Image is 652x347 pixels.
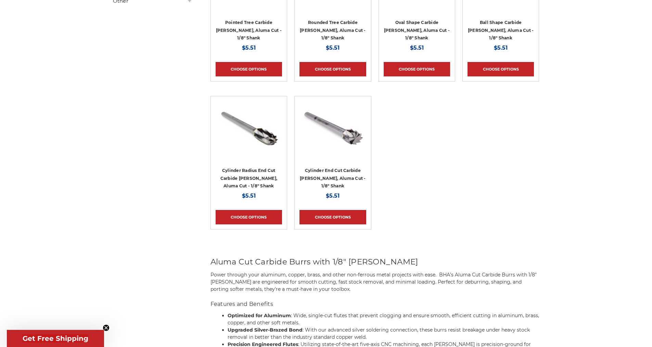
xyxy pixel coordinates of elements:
button: Close teaser [103,324,110,331]
span: Power through your aluminum, copper, brass, and other non-ferrous metal projects with ease. BHA’s... [210,272,537,292]
a: Choose Options [216,62,282,76]
a: Choose Options [299,210,366,224]
a: ball nose cylinder aluma cut die grinder bit [216,101,282,189]
span: $5.51 [410,45,424,51]
span: $5.51 [494,45,508,51]
a: Choose Options [384,62,450,76]
a: aluma cut mini cylinder carbide burr [299,101,366,189]
a: Choose Options [468,62,534,76]
strong: Optimized for Aluminum [228,312,291,319]
img: aluma cut mini cylinder carbide burr [299,101,366,156]
img: ball nose cylinder aluma cut die grinder bit [216,101,282,156]
span: : Wide, single-cut flutes that prevent clogging and ensure smooth, efficient cutting in aluminum,... [228,312,539,326]
a: Choose Options [216,210,282,224]
span: $5.51 [242,45,256,51]
strong: Upgraded Silver-Brazed Bond [228,327,303,333]
span: $5.51 [326,193,340,199]
span: Features and Benefits [210,301,273,307]
span: : With our advanced silver soldering connection, these burrs resist breakage under heavy stock re... [228,327,530,340]
span: $5.51 [326,45,340,51]
a: Choose Options [299,62,366,76]
span: Aluma Cut Carbide Burrs with 1/8" [PERSON_NAME] [210,257,418,267]
span: $5.51 [242,193,256,199]
span: Get Free Shipping [23,334,88,343]
div: Get Free ShippingClose teaser [7,330,104,347]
